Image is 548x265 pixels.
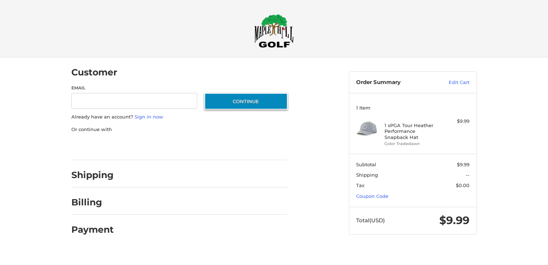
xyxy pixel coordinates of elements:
[433,79,469,86] a: Edit Cart
[71,169,114,181] h2: Shipping
[71,126,288,133] p: Or continue with
[254,14,294,48] img: Maple Hill Golf
[356,217,385,224] span: Total (USD)
[69,140,123,153] iframe: PayPal-paypal
[356,172,378,178] span: Shipping
[71,197,113,208] h2: Billing
[134,114,163,120] a: Sign in now
[130,140,184,153] iframe: PayPal-paylater
[190,140,244,153] iframe: PayPal-venmo
[466,172,469,178] span: --
[71,85,198,91] label: Email
[356,193,388,199] a: Coupon Code
[71,67,117,78] h2: Customer
[384,141,439,147] li: Color Tradedawn
[356,182,364,188] span: Tax
[356,105,469,111] h3: 1 Item
[204,93,288,110] button: Continue
[456,182,469,188] span: $0.00
[439,214,469,227] span: $9.99
[356,162,376,167] span: Subtotal
[71,113,288,121] p: Already have an account?
[71,224,114,235] h2: Payment
[384,122,439,140] h4: 1 x PGA Tour Heather Performance Snapback Hat
[356,79,433,86] h3: Order Summary
[441,118,469,125] div: $9.99
[457,162,469,167] span: $9.99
